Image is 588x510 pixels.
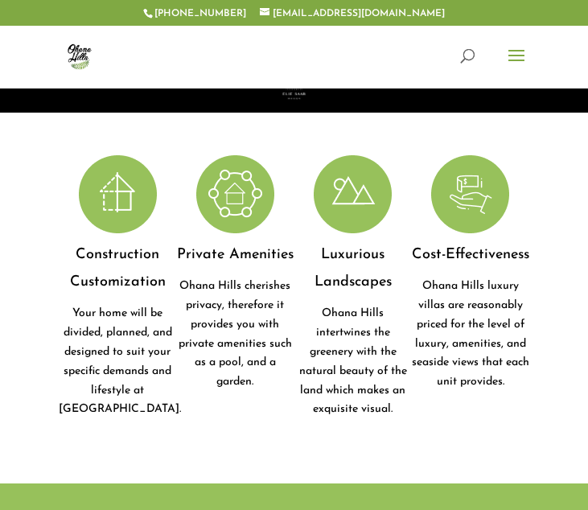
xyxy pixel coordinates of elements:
div: Your home will be divided, planned, and designed to suit your specific demands and lifestyle at [... [59,304,176,419]
a: [EMAIL_ADDRESS][DOMAIN_NAME] [260,9,445,19]
div: Ohana Hills luxury villas are reasonably priced for the level of luxury, amenities, and seaside v... [412,277,529,392]
img: ohana-hills [62,39,97,73]
div: Ohana Hills cherishes privacy, therefore it provides you with private amenities such as a pool, a... [176,277,294,392]
div: Ohana Hills intertwines the greenery with the natural beauty of the land which makes an exquisite... [294,304,411,419]
a: [PHONE_NUMBER] [154,9,246,19]
h4: Construction Customization [59,241,176,304]
h4: Luxurious Landscapes [294,241,411,304]
h4: Private Amenities [176,241,294,277]
h4: Cost-Effectiveness [412,241,529,277]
